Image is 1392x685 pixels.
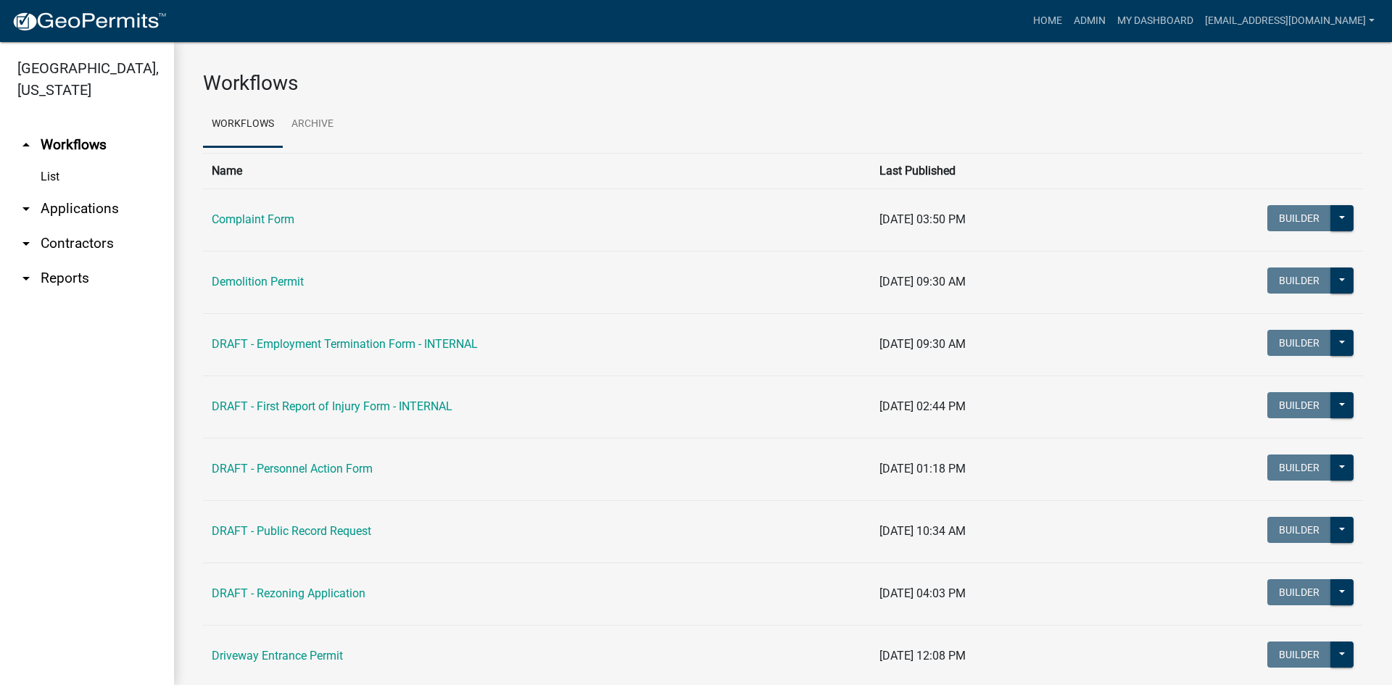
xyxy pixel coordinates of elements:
span: [DATE] 09:30 AM [879,275,966,288]
a: Driveway Entrance Permit [212,649,343,663]
a: DRAFT - Rezoning Application [212,586,365,600]
span: [DATE] 10:34 AM [879,524,966,538]
a: Demolition Permit [212,275,304,288]
i: arrow_drop_down [17,270,35,287]
i: arrow_drop_down [17,235,35,252]
span: [DATE] 02:44 PM [879,399,966,413]
a: Complaint Form [212,212,294,226]
span: [DATE] 01:18 PM [879,462,966,476]
i: arrow_drop_down [17,200,35,217]
button: Builder [1267,330,1331,356]
a: Admin [1068,7,1111,35]
button: Builder [1267,642,1331,668]
button: Builder [1267,267,1331,294]
button: Builder [1267,392,1331,418]
i: arrow_drop_up [17,136,35,154]
h3: Workflows [203,71,1363,96]
a: Workflows [203,101,283,148]
button: Builder [1267,579,1331,605]
th: Name [203,153,871,188]
a: My Dashboard [1111,7,1199,35]
a: DRAFT - Personnel Action Form [212,462,373,476]
button: Builder [1267,454,1331,481]
span: [DATE] 03:50 PM [879,212,966,226]
a: Home [1027,7,1068,35]
th: Last Published [871,153,1115,188]
a: DRAFT - Public Record Request [212,524,371,538]
span: [DATE] 09:30 AM [879,337,966,351]
a: [EMAIL_ADDRESS][DOMAIN_NAME] [1199,7,1380,35]
button: Builder [1267,517,1331,543]
a: Archive [283,101,342,148]
span: [DATE] 12:08 PM [879,649,966,663]
a: DRAFT - Employment Termination Form - INTERNAL [212,337,478,351]
a: DRAFT - First Report of Injury Form - INTERNAL [212,399,452,413]
button: Builder [1267,205,1331,231]
span: [DATE] 04:03 PM [879,586,966,600]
